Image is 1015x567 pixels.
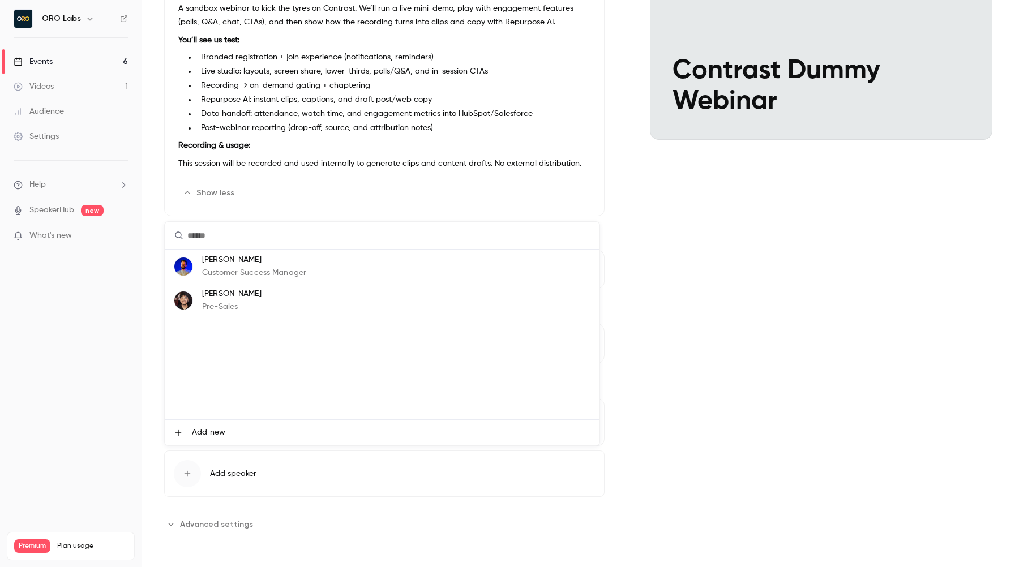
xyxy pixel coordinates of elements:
p: Customer Success Manager [202,267,306,279]
span: Add new [192,427,225,439]
p: [PERSON_NAME] [202,254,306,266]
p: [PERSON_NAME] [202,288,262,300]
img: Hrishi Kaikini [174,257,192,276]
img: Aniketh Narayanan [174,291,192,310]
p: Pre-Sales [202,301,262,313]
